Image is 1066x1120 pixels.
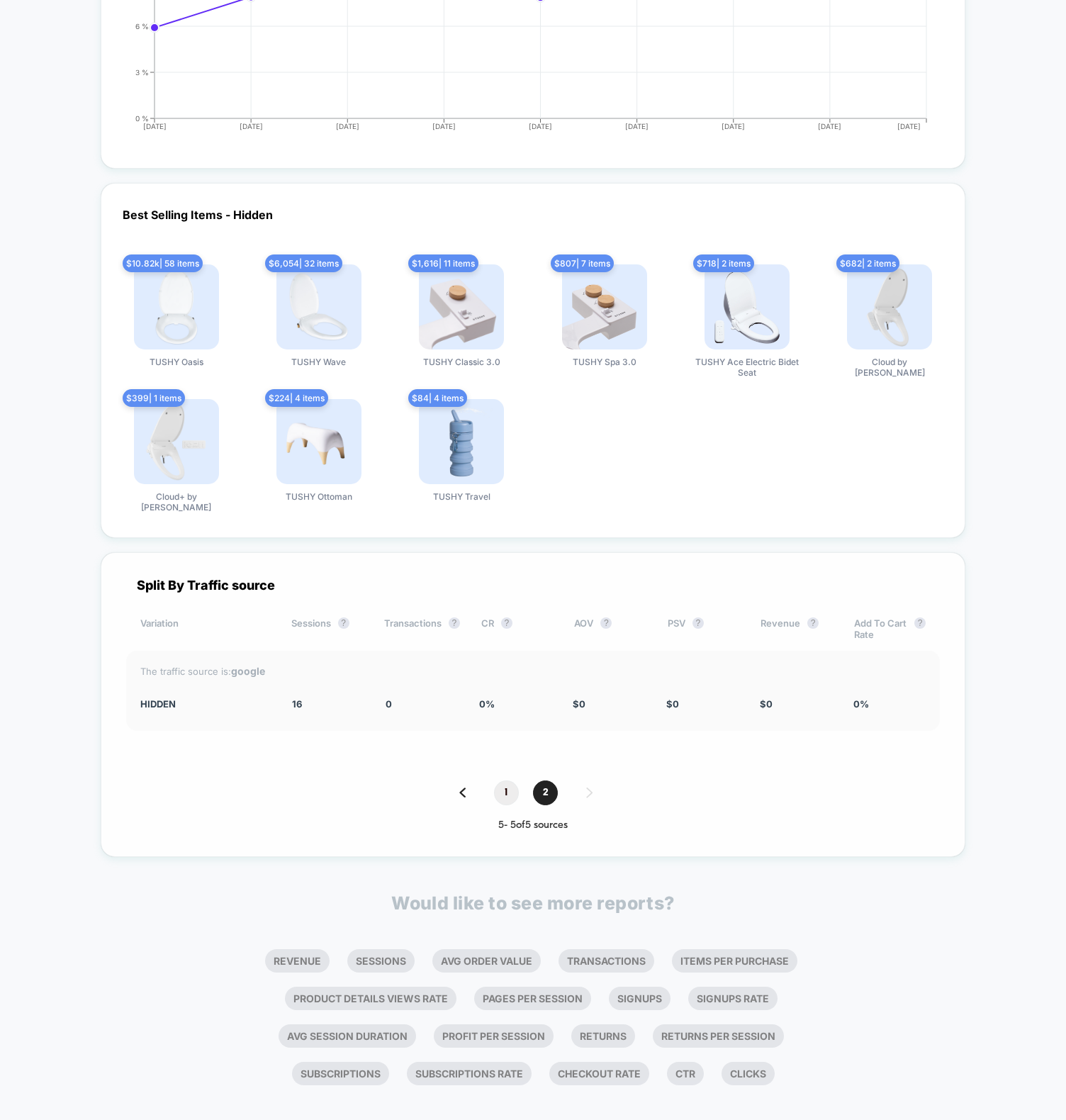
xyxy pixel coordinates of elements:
img: produt [419,264,504,349]
tspan: [DATE] [625,122,649,130]
span: $ 6,054 | 32 items [265,254,342,272]
p: Would like to see more reports? [391,892,675,914]
span: TUSHY Classic 3.0 [423,357,500,367]
span: $ 0 [666,698,679,710]
div: The traffic source is: [140,665,926,677]
tspan: [DATE] [818,122,841,130]
span: 16 [292,698,302,710]
div: CR [481,617,553,640]
span: 0 % [479,698,495,710]
tspan: [DATE] [529,122,552,130]
img: produt [276,399,361,484]
tspan: [DATE] [897,122,921,130]
span: 0 % [853,698,869,710]
span: TUSHY Travel [433,491,490,502]
span: 2 [533,780,558,805]
li: Returns [571,1024,635,1048]
li: Signups [609,987,671,1010]
span: $ 10.82k | 58 items [123,254,203,272]
li: Items Per Purchase [672,949,797,973]
span: TUSHY Wave [291,357,346,367]
strong: google [231,665,265,677]
img: produt [419,399,504,484]
div: PSV [668,617,739,640]
tspan: 3 % [135,67,149,76]
button: ? [692,617,704,629]
div: Split By Traffic source [126,578,940,593]
li: Avg Order Value [432,949,541,973]
li: Avg Session Duration [279,1024,416,1048]
span: 1 [494,780,519,805]
span: $ 682 | 2 items [836,254,899,272]
span: $ 399 | 1 items [123,389,185,407]
tspan: [DATE] [335,122,359,130]
div: Hidden [140,698,271,710]
span: TUSHY Ottoman [286,491,352,502]
li: Checkout Rate [549,1062,649,1085]
img: produt [134,399,219,484]
li: Subscriptions Rate [407,1062,532,1085]
button: ? [600,617,612,629]
button: ? [807,617,819,629]
span: $ 718 | 2 items [693,254,754,272]
img: pagination back [459,788,466,797]
button: ? [338,617,349,629]
li: Sessions [347,949,415,973]
tspan: 6 % [135,21,149,30]
tspan: [DATE] [722,122,745,130]
img: produt [562,264,647,349]
tspan: [DATE] [142,122,166,130]
div: Variation [140,617,270,640]
span: $ 84 | 4 items [408,389,467,407]
tspan: [DATE] [432,122,455,130]
span: $ 0 [760,698,773,710]
li: Pages Per Session [474,987,591,1010]
span: TUSHY Spa 3.0 [573,357,636,367]
button: ? [501,617,512,629]
span: TUSHY Oasis [150,357,203,367]
button: ? [914,617,926,629]
tspan: [DATE] [239,122,262,130]
span: $ 0 [573,698,585,710]
span: $ 224 | 4 items [265,389,328,407]
li: Ctr [667,1062,704,1085]
div: AOV [574,617,646,640]
div: Revenue [761,617,832,640]
li: Signups Rate [688,987,778,1010]
span: $ 1,616 | 11 items [408,254,478,272]
li: Clicks [722,1062,775,1085]
img: produt [705,264,790,349]
img: produt [276,264,361,349]
span: Cloud+ by [PERSON_NAME] [123,491,230,513]
span: TUSHY Ace Electric Bidet Seat [694,357,800,378]
span: 0 [386,698,392,710]
img: produt [134,264,219,349]
li: Profit Per Session [434,1024,554,1048]
li: Transactions [559,949,654,973]
button: ? [449,617,460,629]
div: Add To Cart Rate [854,617,926,640]
li: Revenue [265,949,330,973]
li: Product Details Views Rate [285,987,456,1010]
div: Transactions [384,617,460,640]
img: produt [847,264,932,349]
li: Subscriptions [292,1062,389,1085]
span: $ 807 | 7 items [551,254,614,272]
div: Sessions [291,617,363,640]
tspan: 0 % [135,113,149,122]
li: Returns Per Session [653,1024,784,1048]
div: 5 - 5 of 5 sources [126,819,940,831]
span: Cloud by [PERSON_NAME] [836,357,943,378]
